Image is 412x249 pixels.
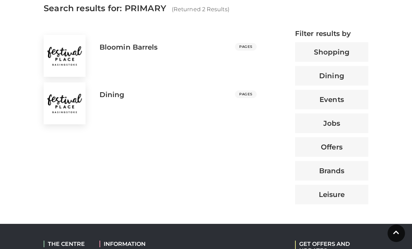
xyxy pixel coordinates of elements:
[100,90,125,99] h3: Dining
[38,29,262,77] a: bloomin barrels Bloomin Barrels PAGES
[235,43,257,51] span: PAGES
[295,161,368,181] button: Brands
[295,137,368,157] button: Offers
[38,77,262,124] a: dining Dining PAGES
[44,82,86,124] img: dining
[44,241,89,247] h2: THE CENTRE
[172,6,229,13] span: (Returned 2 Results)
[44,35,86,77] img: bloomin barrels
[295,113,368,133] button: Jobs
[295,90,368,109] button: Events
[295,42,368,62] button: Shopping
[295,185,368,204] button: Leisure
[100,43,157,51] h3: Bloomin Barrels
[235,90,257,98] span: PAGES
[295,66,368,86] button: Dining
[295,29,368,38] h4: Filter results by
[44,3,166,13] span: Search results for: PRIMARY
[100,241,173,247] h2: INFORMATION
